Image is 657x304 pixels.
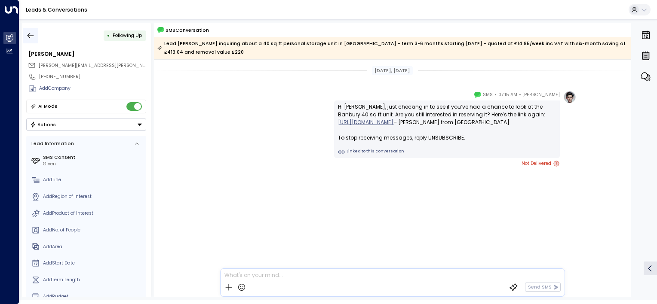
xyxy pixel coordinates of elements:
div: Lead [PERSON_NAME] inquiring about a 40 sq ft personal storage unit in [GEOGRAPHIC_DATA] - term 3... [157,40,627,57]
div: AddNo. of People [43,227,144,234]
span: SMS Conversation [166,27,209,34]
div: AddStart Date [43,260,144,267]
span: 07:15 AM [498,91,517,99]
div: Given [43,161,144,167]
img: profile-logo.png [563,91,576,103]
div: [PHONE_NUMBER] [39,73,146,80]
span: [PERSON_NAME] [522,91,560,99]
div: AddProduct of Interest [43,210,144,217]
div: AddArea [43,243,144,250]
div: Button group with a nested menu [26,119,146,131]
div: Lead Information [29,140,74,147]
div: [PERSON_NAME] [28,50,146,58]
div: AI Mode [38,102,58,111]
div: AddBudget [43,293,144,300]
label: SMS Consent [43,154,144,161]
span: [PERSON_NAME][EMAIL_ADDRESS][PERSON_NAME][DOMAIN_NAME] [39,62,191,69]
div: AddTitle [43,176,144,183]
div: [DATE], [DATE] [372,66,413,76]
a: Leads & Conversations [26,6,87,13]
div: AddRegion of Interest [43,193,144,200]
div: Actions [30,122,56,128]
span: keith.kyser@gmail.com [39,62,146,69]
span: SMS [483,91,493,99]
a: Linked to this conversation [338,149,556,155]
a: [URL][DOMAIN_NAME] [338,119,393,126]
div: AddCompany [39,85,146,92]
span: Not Delivered [522,159,560,168]
span: Following Up [113,32,142,39]
button: Actions [26,119,146,131]
div: AddTerm Length [43,277,144,283]
div: Hi [PERSON_NAME], just checking in to see if you’ve had a chance to look at the Banbury 40 sq ft ... [338,103,556,142]
span: • [494,91,497,99]
div: • [107,30,110,41]
span: • [519,91,521,99]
